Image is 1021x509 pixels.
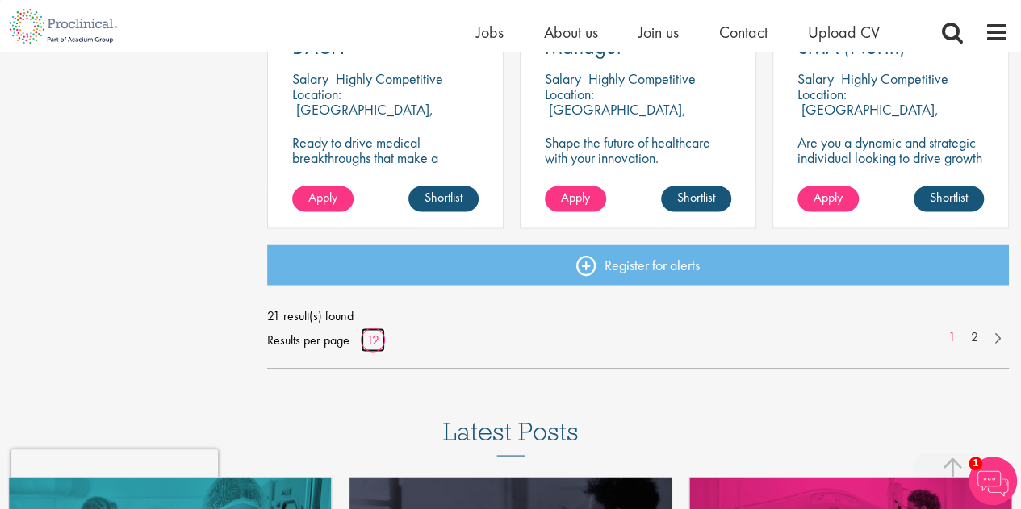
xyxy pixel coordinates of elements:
span: Apply [814,189,843,206]
p: [GEOGRAPHIC_DATA], [GEOGRAPHIC_DATA] [797,100,939,134]
span: Apply [308,189,337,206]
p: Are you a dynamic and strategic individual looking to drive growth and build lasting partnerships... [797,135,984,196]
a: Apply [292,186,354,211]
span: Location: [797,85,847,103]
a: Shortlist [914,186,984,211]
a: Jobs [476,22,504,43]
p: [GEOGRAPHIC_DATA], [GEOGRAPHIC_DATA] [545,100,686,134]
p: Highly Competitive [841,69,948,88]
a: Key Account Manager SMA (North) [797,17,984,57]
span: Salary [545,69,581,88]
a: Apply [545,186,606,211]
a: 2 [963,328,986,346]
a: 12 [361,331,385,348]
a: Shortlist [661,186,731,211]
span: Location: [545,85,594,103]
a: Procurement Logistics Manager [545,17,731,57]
p: [GEOGRAPHIC_DATA], [GEOGRAPHIC_DATA] [292,100,433,134]
span: 21 result(s) found [267,303,1009,328]
a: Contact [719,22,768,43]
a: About us [544,22,598,43]
p: Ready to drive medical breakthroughs that make a difference in this service manager position? [292,135,479,196]
p: Highly Competitive [336,69,443,88]
a: 1 [940,328,964,346]
a: Service Manager DACH [292,17,479,57]
h3: Latest Posts [443,417,579,456]
span: 1 [969,457,982,470]
a: Shortlist [408,186,479,211]
img: Chatbot [969,457,1017,505]
a: Register for alerts [267,244,1009,285]
span: Salary [797,69,834,88]
span: Results per page [267,328,349,352]
a: Apply [797,186,859,211]
a: Upload CV [808,22,880,43]
p: Highly Competitive [588,69,696,88]
span: Salary [292,69,328,88]
iframe: reCAPTCHA [11,449,218,498]
p: Shape the future of healthcare with your innovation. [545,135,731,165]
span: Location: [292,85,341,103]
a: Join us [638,22,679,43]
span: Apply [561,189,590,206]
